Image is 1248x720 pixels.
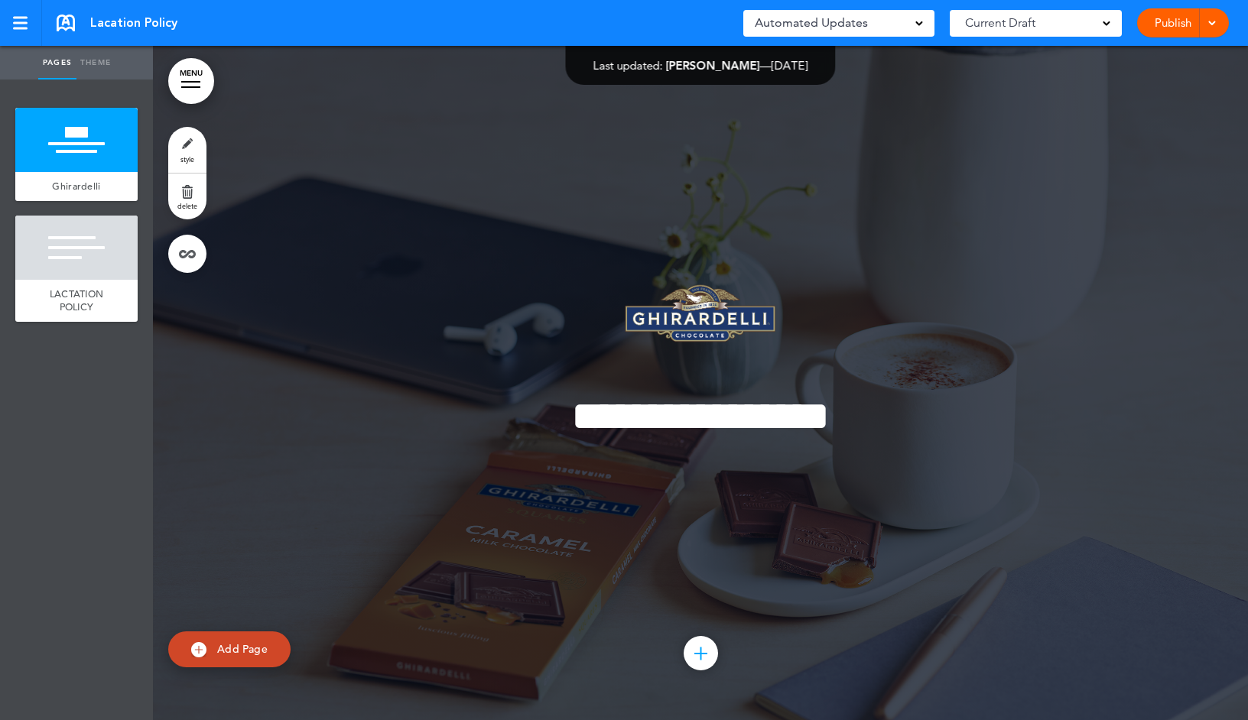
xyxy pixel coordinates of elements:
[38,46,76,79] a: Pages
[50,287,104,314] span: LACTATION POLICY
[52,180,100,193] span: Ghirardelli
[177,201,197,210] span: delete
[168,127,206,173] a: style
[666,58,760,73] span: [PERSON_NAME]
[772,58,808,73] span: [DATE]
[965,12,1035,34] span: Current Draft
[180,154,194,164] span: style
[191,642,206,657] img: add.svg
[168,174,206,219] a: delete
[90,15,177,31] span: Lacation Policy
[217,642,268,656] span: Add Page
[755,12,868,34] span: Automated Updates
[619,279,782,349] img: 1666922788838.png
[76,46,115,79] a: Theme
[168,58,214,104] a: MENU
[168,631,291,667] a: Add Page
[15,280,138,322] a: LACTATION POLICY
[15,172,138,201] a: Ghirardelli
[593,60,808,71] div: —
[1149,8,1197,37] a: Publish
[593,58,663,73] span: Last updated:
